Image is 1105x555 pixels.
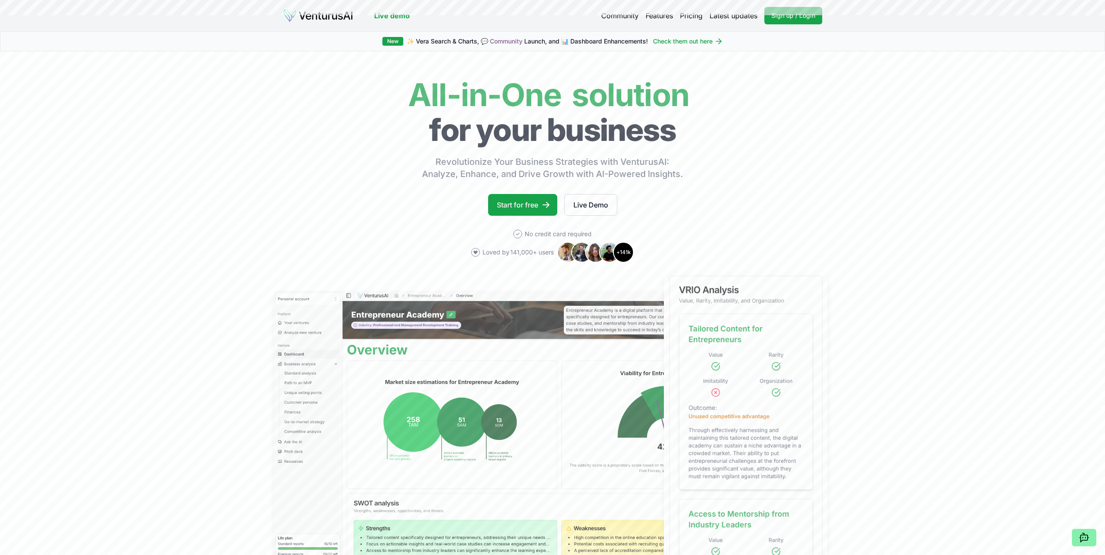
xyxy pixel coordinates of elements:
a: Check them out here [653,37,723,46]
a: Start for free [488,194,557,216]
a: Community [490,37,522,45]
a: Pricing [680,10,703,21]
img: Avatar 1 [557,242,578,263]
a: Sign up / Login [764,7,822,24]
a: Community [601,10,639,21]
img: Avatar 2 [571,242,592,263]
span: Sign up / Login [771,11,815,20]
div: New [382,37,403,46]
a: Latest updates [710,10,757,21]
a: Live Demo [564,194,617,216]
img: Avatar 3 [585,242,606,263]
img: logo [283,9,353,23]
img: Avatar 4 [599,242,620,263]
a: Features [646,10,673,21]
span: ✨ Vera Search & Charts, 💬 Launch, and 📊 Dashboard Enhancements! [407,37,648,46]
a: Live demo [374,10,410,21]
